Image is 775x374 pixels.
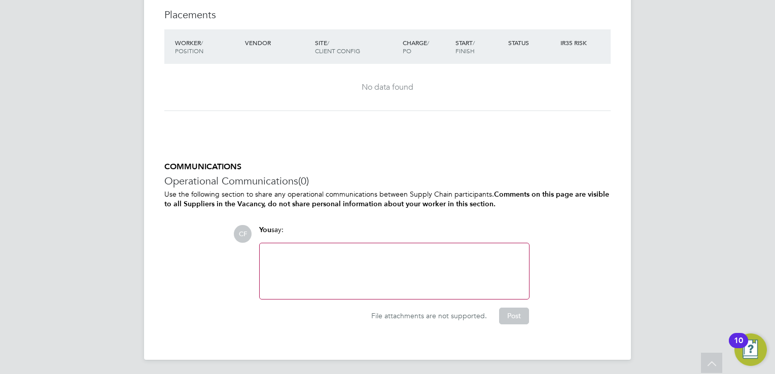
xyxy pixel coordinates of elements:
h3: Placements [164,8,611,21]
div: Charge [400,33,453,60]
div: Start [453,33,506,60]
button: Post [499,308,529,324]
button: Open Resource Center, 10 new notifications [734,333,767,366]
p: Use the following section to share any operational communications between Supply Chain participants. [164,190,611,209]
div: Worker [172,33,242,60]
div: 10 [734,341,743,354]
div: IR35 Risk [558,33,593,52]
span: / PO [403,39,429,55]
h5: COMMUNICATIONS [164,162,611,172]
div: No data found [174,82,601,93]
div: Vendor [242,33,312,52]
span: / Client Config [315,39,360,55]
span: CF [234,225,252,243]
h3: Operational Communications [164,174,611,188]
span: You [259,226,271,234]
span: / Position [175,39,203,55]
div: say: [259,225,530,243]
span: File attachments are not supported. [371,311,487,320]
span: (0) [298,174,309,188]
span: / Finish [455,39,475,55]
div: Status [506,33,558,52]
b: Comments on this page are visible to all Suppliers in the Vacancy, do not share personal informat... [164,190,609,208]
div: Site [312,33,400,60]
